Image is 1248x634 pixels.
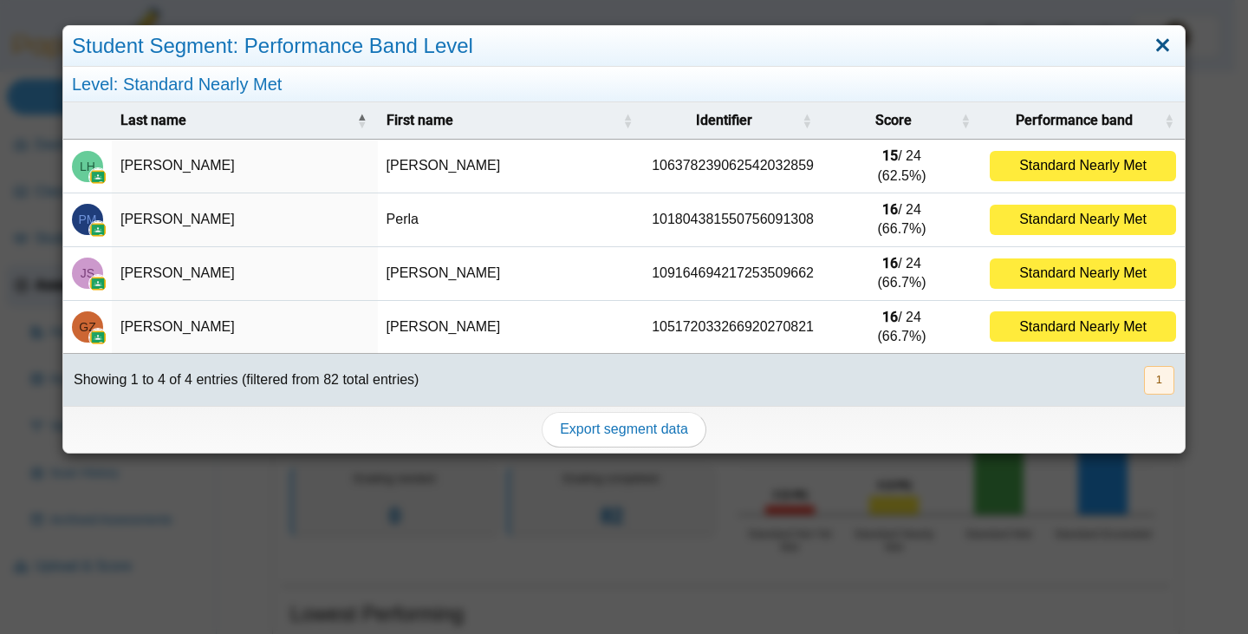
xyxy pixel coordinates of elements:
td: [PERSON_NAME] [378,301,644,355]
td: [PERSON_NAME] [112,301,378,355]
td: [PERSON_NAME] [378,140,644,193]
span: Jeremiah Sturgeon [81,267,94,279]
img: googleClassroom-logo.png [89,168,107,186]
div: Standard Nearly Met [990,205,1176,235]
td: / 24 (66.7%) [822,193,981,247]
td: 101804381550756091308 [643,193,822,247]
span: Last name [120,112,186,128]
td: / 24 (66.7%) [822,247,981,301]
span: Last name : Activate to invert sorting [357,102,367,139]
td: [PERSON_NAME] [112,247,378,301]
td: / 24 (66.7%) [822,301,981,355]
span: Performance band [1016,112,1133,128]
div: Student Segment: Performance Band Level [63,26,1185,67]
span: First name : Activate to sort [622,102,633,139]
span: Lillian Hedrick [80,160,95,173]
span: Performance band : Activate to sort [1164,102,1174,139]
b: 16 [882,201,898,218]
span: Score : Activate to sort [960,102,971,139]
nav: pagination [1142,366,1174,395]
td: 106378239062542032859 [643,140,822,193]
img: googleClassroom-logo.png [89,221,107,239]
div: Standard Nearly Met [990,311,1176,342]
a: Export segment data [542,412,706,447]
td: / 24 (62.5%) [822,140,981,193]
img: googleClassroom-logo.png [89,275,107,292]
span: Gavin Zink [79,321,95,333]
div: Standard Nearly Met [990,151,1176,181]
b: 16 [882,309,898,325]
span: Export segment data [560,422,688,436]
div: Showing 1 to 4 of 4 entries (filtered from 82 total entries) [63,354,419,406]
b: 16 [882,255,898,271]
td: 105172033266920270821 [643,301,822,355]
b: 15 [882,147,898,164]
button: 1 [1144,366,1174,395]
span: Perla Malagon [79,213,97,225]
span: Score [875,112,912,128]
div: Level: Standard Nearly Met [63,67,1185,102]
td: [PERSON_NAME] [112,193,378,247]
td: 109164694217253509662 [643,247,822,301]
a: Close [1149,31,1176,61]
span: First name [387,112,453,128]
span: Identifier : Activate to sort [802,102,812,139]
td: [PERSON_NAME] [378,247,644,301]
div: Standard Nearly Met [990,258,1176,289]
span: Identifier [696,112,752,128]
td: Perla [378,193,644,247]
td: [PERSON_NAME] [112,140,378,193]
img: googleClassroom-logo.png [89,329,107,346]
